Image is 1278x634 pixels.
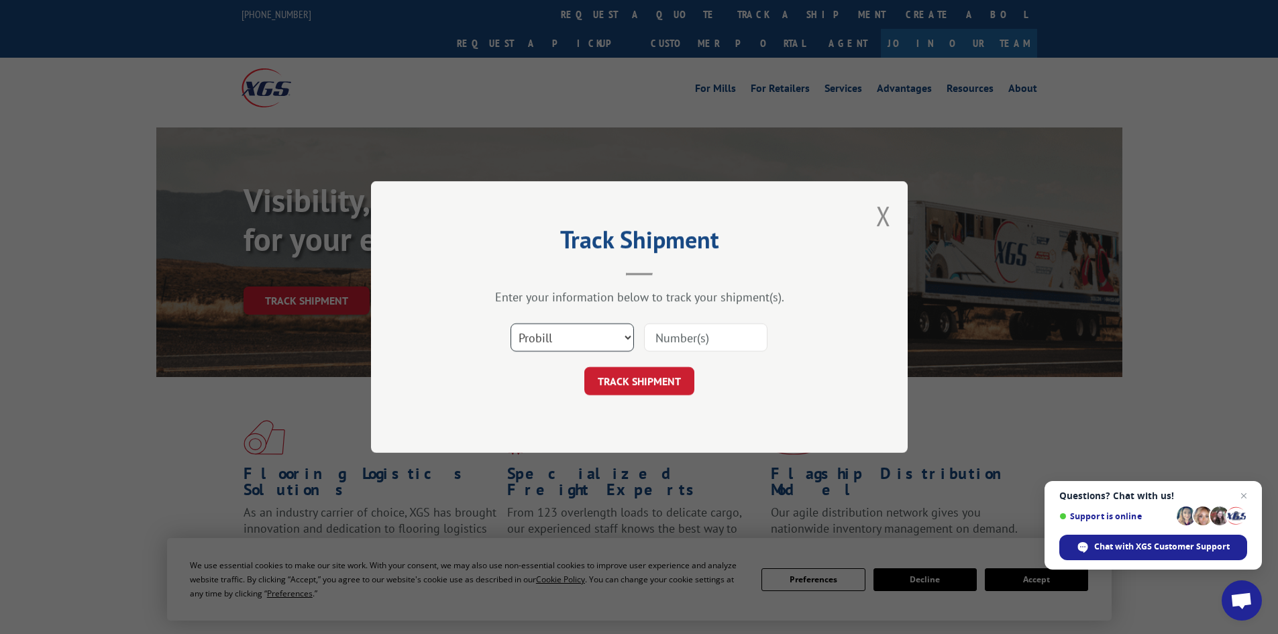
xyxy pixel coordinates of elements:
[438,230,841,256] h2: Track Shipment
[644,323,767,352] input: Number(s)
[584,367,694,395] button: TRACK SHIPMENT
[1222,580,1262,621] div: Open chat
[438,289,841,305] div: Enter your information below to track your shipment(s).
[1059,511,1172,521] span: Support is online
[1059,490,1247,501] span: Questions? Chat with us!
[1059,535,1247,560] div: Chat with XGS Customer Support
[1236,488,1252,504] span: Close chat
[1094,541,1230,553] span: Chat with XGS Customer Support
[876,198,891,233] button: Close modal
